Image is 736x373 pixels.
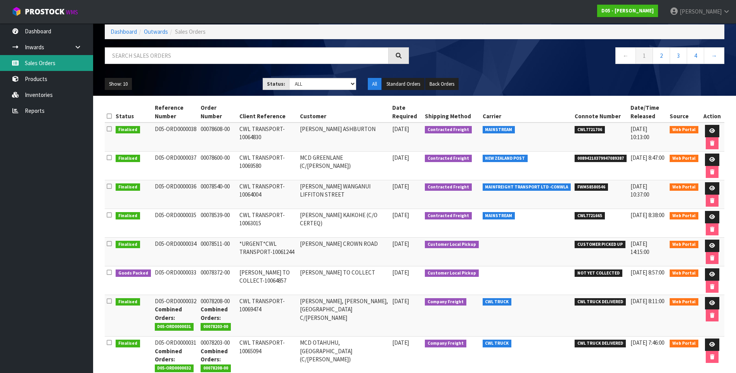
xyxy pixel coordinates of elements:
[267,81,285,87] strong: Status:
[425,126,472,134] span: Contracted Freight
[116,241,140,249] span: Finalised
[298,295,390,337] td: [PERSON_NAME], [PERSON_NAME], [GEOGRAPHIC_DATA] C/[PERSON_NAME]
[201,306,228,321] strong: Combined Orders:
[636,47,653,64] a: 1
[423,102,481,123] th: Shipping Method
[425,241,479,249] span: Customer Local Pickup
[298,152,390,180] td: MCD GREENLANE (C/[PERSON_NAME])
[483,183,571,191] span: MAINFREIGHT TRANSPORT LTD -CONWLA
[199,180,237,209] td: 00078540-00
[575,241,625,249] span: CUSTOMER PICKED UP
[670,183,698,191] span: Web Portal
[483,126,515,134] span: MAINSTREAM
[630,154,664,161] span: [DATE] 8:47:00
[575,183,608,191] span: FWM58580546
[653,47,670,64] a: 2
[425,340,466,347] span: Company Freight
[199,209,237,238] td: 00078539-00
[116,340,140,347] span: Finalised
[201,364,231,372] span: 00078208-00
[199,266,237,295] td: 00078372-00
[392,269,409,276] span: [DATE]
[105,47,389,64] input: Search sales orders
[483,212,515,220] span: MAINSTREAM
[153,295,199,337] td: D05-ORD0000032
[700,102,724,123] th: Action
[670,126,698,134] span: Web Portal
[601,7,654,14] strong: D05 - [PERSON_NAME]
[483,340,512,347] span: CWL TRUCK
[237,295,298,337] td: CWL TRANSPORT-10069474
[237,102,298,123] th: Client Reference
[483,298,512,306] span: CWL TRUCK
[155,347,182,363] strong: Combined Orders:
[630,339,664,346] span: [DATE] 7:46:00
[575,212,605,220] span: CWL7721665
[629,102,668,123] th: Date/Time Released
[199,152,237,180] td: 00078600-00
[425,78,459,90] button: Back Orders
[392,211,409,219] span: [DATE]
[704,47,724,64] a: →
[392,297,409,305] span: [DATE]
[425,212,472,220] span: Contracted Freight
[298,238,390,266] td: [PERSON_NAME] CROWN ROAD
[680,8,722,15] span: [PERSON_NAME]
[425,183,472,191] span: Contracted Freight
[670,241,698,249] span: Web Portal
[116,155,140,162] span: Finalised
[153,152,199,180] td: D05-ORD0000037
[390,102,423,123] th: Date Required
[382,78,424,90] button: Standard Orders
[237,266,298,295] td: [PERSON_NAME] TO COLLECT-10064857
[153,266,199,295] td: D05-ORD0000033
[392,125,409,133] span: [DATE]
[615,47,636,64] a: ←
[425,155,472,162] span: Contracted Freight
[630,125,649,141] span: [DATE] 10:13:00
[392,183,409,190] span: [DATE]
[199,295,237,337] td: 00078208-00
[670,340,698,347] span: Web Portal
[153,238,199,266] td: D05-ORD0000034
[116,269,151,277] span: Goods Packed
[201,323,231,331] span: 00078203-00
[368,78,381,90] button: All
[421,47,725,66] nav: Page navigation
[199,102,237,123] th: Order Number
[298,266,390,295] td: [PERSON_NAME] TO COLLECT
[630,211,664,219] span: [DATE] 8:38:00
[66,9,78,16] small: WMS
[670,269,698,277] span: Web Portal
[237,209,298,238] td: CWL TRANSPORT-10063015
[116,183,140,191] span: Finalised
[670,47,687,64] a: 3
[630,183,649,198] span: [DATE] 10:37:00
[237,180,298,209] td: CWL TRANSPORT-10064004
[575,298,626,306] span: CWL TRUCK DELIVERED
[425,298,466,306] span: Company Freight
[237,152,298,180] td: CWL TRANSPORT-10069580
[116,126,140,134] span: Finalised
[155,364,194,372] span: D05-ORD0000032
[25,7,64,17] span: ProStock
[175,28,206,35] span: Sales Orders
[116,298,140,306] span: Finalised
[575,269,622,277] span: NOT YET COLLECTED
[155,306,182,321] strong: Combined Orders:
[153,123,199,152] td: D05-ORD0000038
[573,102,629,123] th: Connote Number
[575,340,626,347] span: CWL TRUCK DELIVERED
[153,180,199,209] td: D05-ORD0000036
[630,269,664,276] span: [DATE] 8:57:00
[425,269,479,277] span: Customer Local Pickup
[392,154,409,161] span: [DATE]
[298,180,390,209] td: [PERSON_NAME] WANGANUI LIFFITON STREET
[199,238,237,266] td: 00078511-00
[575,155,627,162] span: 00894210379947089387
[116,212,140,220] span: Finalised
[114,102,153,123] th: Status
[668,102,700,123] th: Source
[687,47,704,64] a: 4
[199,123,237,152] td: 00078608-00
